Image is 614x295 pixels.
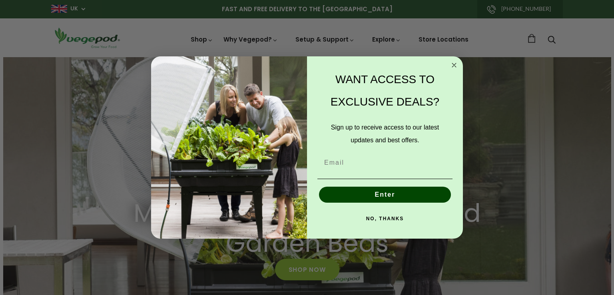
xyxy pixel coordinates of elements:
button: NO, THANKS [317,211,453,227]
button: Enter [319,187,451,203]
img: e9d03583-1bb1-490f-ad29-36751b3212ff.jpeg [151,56,307,239]
span: WANT ACCESS TO EXCLUSIVE DEALS? [331,73,439,108]
input: Email [317,155,453,171]
button: Close dialog [449,60,459,70]
span: Sign up to receive access to our latest updates and best offers. [331,124,439,144]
